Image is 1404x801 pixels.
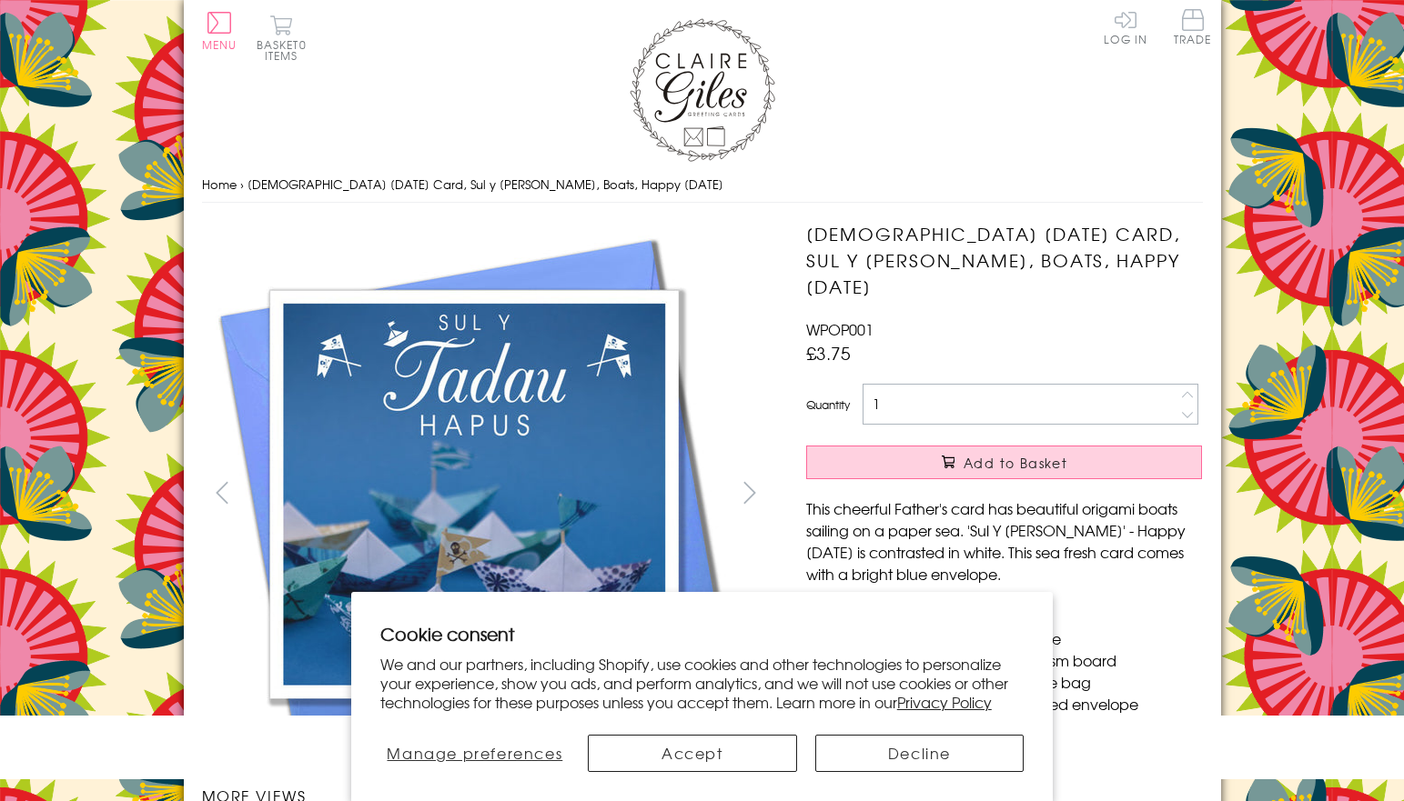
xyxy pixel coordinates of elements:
[387,742,562,764] span: Manage preferences
[806,396,850,413] label: Quantity
[964,454,1067,472] span: Add to Basket
[202,175,237,193] a: Home
[380,655,1025,711] p: We and our partners, including Shopify, use cookies and other technologies to personalize your ex...
[897,691,992,713] a: Privacy Policy
[806,221,1202,299] h1: [DEMOGRAPHIC_DATA] [DATE] Card, Sul y [PERSON_NAME], Boats, Happy [DATE]
[806,446,1202,479] button: Add to Basket
[202,36,237,53] span: Menu
[265,36,307,64] span: 0 items
[202,221,748,766] img: Welsh Father's Day Card, Sul y Tadau Hapus, Boats, Happy Father's Day
[202,472,243,513] button: prev
[240,175,244,193] span: ›
[729,472,770,513] button: next
[1104,9,1147,45] a: Log In
[806,340,851,365] span: £3.75
[630,18,775,162] img: Claire Giles Greetings Cards
[380,621,1025,646] h2: Cookie consent
[247,175,723,193] span: [DEMOGRAPHIC_DATA] [DATE] Card, Sul y [PERSON_NAME], Boats, Happy [DATE]
[588,735,797,772] button: Accept
[257,15,307,61] button: Basket0 items
[1174,9,1212,45] span: Trade
[380,735,570,772] button: Manage preferences
[1174,9,1212,48] a: Trade
[806,497,1202,585] p: This cheerful Father's card has beautiful origami boats sailing on a paper sea. 'Sul Y [PERSON_NA...
[202,12,237,50] button: Menu
[806,318,874,340] span: WPOP001
[815,735,1025,772] button: Decline
[202,166,1203,204] nav: breadcrumbs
